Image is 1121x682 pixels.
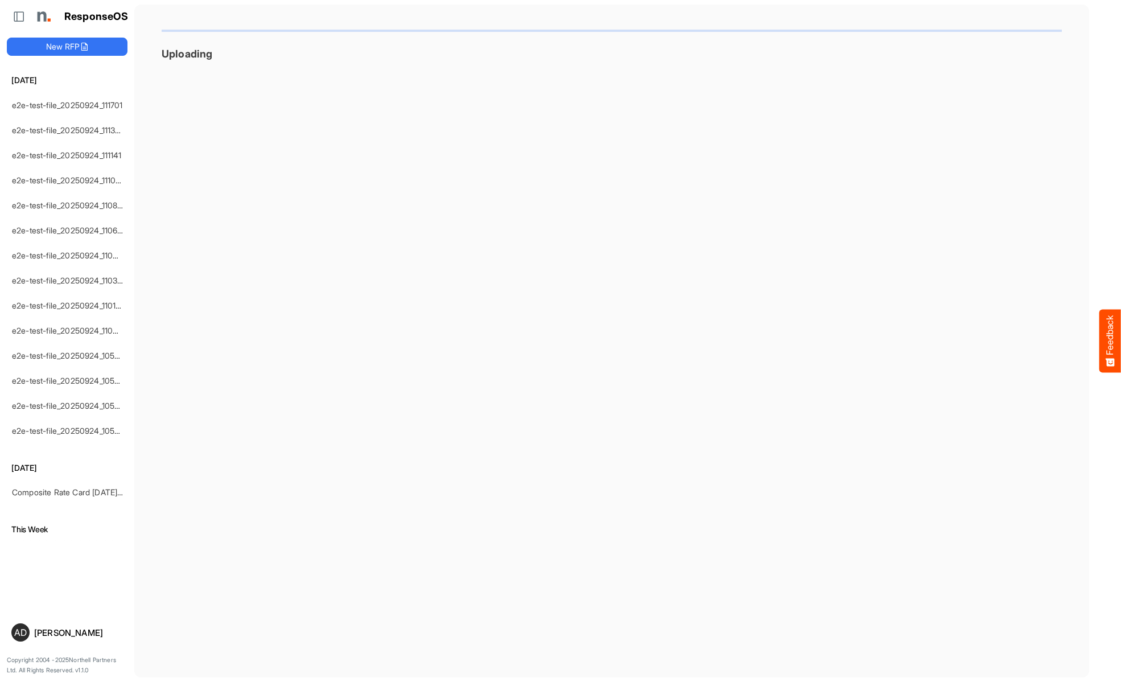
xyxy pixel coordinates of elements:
[7,655,127,675] p: Copyright 2004 - 2025 Northell Partners Ltd. All Rights Reserved. v 1.1.0
[1099,310,1121,373] button: Feedback
[12,376,129,385] a: e2e-test-file_20250924_105529
[12,225,127,235] a: e2e-test-file_20250924_110646
[12,150,122,160] a: e2e-test-file_20250924_111141
[14,628,27,637] span: AD
[12,200,127,210] a: e2e-test-file_20250924_110803
[12,175,125,185] a: e2e-test-file_20250924_111033
[7,523,127,536] h6: This Week
[12,301,126,310] a: e2e-test-file_20250924_110146
[162,48,1062,60] h3: Uploading
[12,426,129,436] a: e2e-test-file_20250924_105226
[12,276,127,285] a: e2e-test-file_20250924_110305
[12,351,127,360] a: e2e-test-file_20250924_105914
[34,628,123,637] div: [PERSON_NAME]
[12,125,125,135] a: e2e-test-file_20250924_111359
[12,100,123,110] a: e2e-test-file_20250924_111701
[12,401,127,410] a: e2e-test-file_20250924_105318
[12,250,127,260] a: e2e-test-file_20250924_110422
[31,5,54,28] img: Northell
[7,462,127,474] h6: [DATE]
[12,487,147,497] a: Composite Rate Card [DATE]_smaller
[12,326,127,335] a: e2e-test-file_20250924_110035
[7,38,127,56] button: New RFP
[64,11,129,23] h1: ResponseOS
[7,74,127,87] h6: [DATE]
